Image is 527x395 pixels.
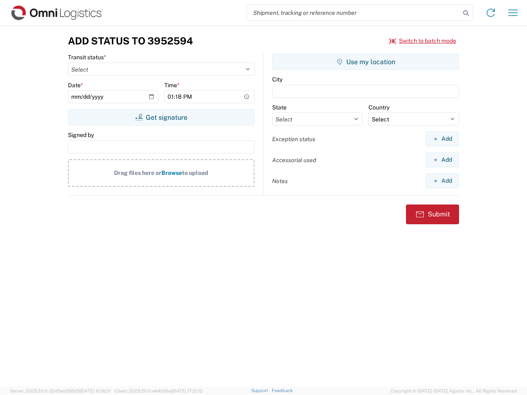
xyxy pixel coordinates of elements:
[68,109,254,125] button: Get signature
[80,388,111,393] span: [DATE] 10:18:31
[406,204,459,224] button: Submit
[389,34,456,48] button: Switch to batch mode
[390,387,517,395] span: Copyright © [DATE]-[DATE] Agistix Inc., All Rights Reserved
[172,388,203,393] span: [DATE] 17:21:12
[10,388,111,393] span: Server: 2025.20.0-32d5ea39505
[68,53,106,61] label: Transit status
[272,135,315,143] label: Exception status
[426,173,459,188] button: Add
[272,156,316,164] label: Accessorial used
[272,53,459,70] button: Use my location
[426,131,459,146] button: Add
[272,104,287,111] label: State
[272,388,293,393] a: Feedback
[247,5,460,21] input: Shipment, tracking or reference number
[114,170,161,176] span: Drag files here or
[68,131,94,139] label: Signed by
[161,170,182,176] span: Browse
[272,76,282,83] label: City
[368,104,389,111] label: Country
[68,35,193,47] h3: Add Status to 3952594
[251,388,272,393] a: Support
[114,388,203,393] span: Client: 2025.20.0-e640dba
[272,177,288,185] label: Notes
[164,81,180,89] label: Time
[68,81,83,89] label: Date
[182,170,208,176] span: to upload
[426,152,459,167] button: Add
